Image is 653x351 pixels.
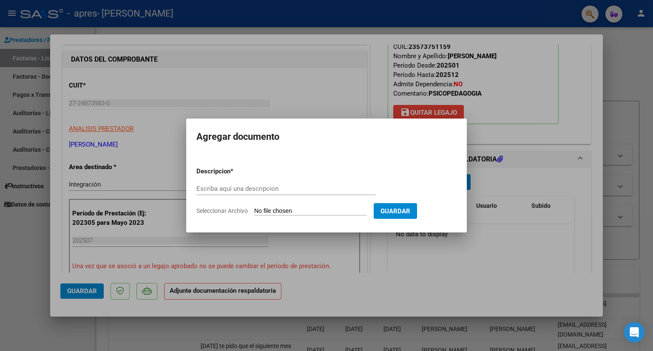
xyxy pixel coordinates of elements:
[374,203,417,219] button: Guardar
[196,129,457,145] h2: Agregar documento
[624,322,644,343] div: Open Intercom Messenger
[196,167,275,176] p: Descripcion
[196,207,248,214] span: Seleccionar Archivo
[380,207,410,215] span: Guardar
